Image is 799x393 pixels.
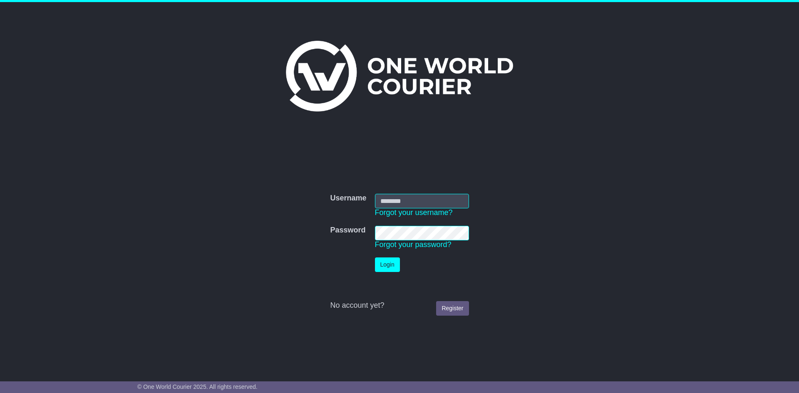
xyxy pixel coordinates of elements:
a: Forgot your password? [375,240,452,249]
label: Password [330,226,365,235]
a: Forgot your username? [375,208,453,217]
div: No account yet? [330,301,469,310]
a: Register [436,301,469,316]
label: Username [330,194,366,203]
img: One World [286,41,513,111]
span: © One World Courier 2025. All rights reserved. [137,383,258,390]
button: Login [375,257,400,272]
